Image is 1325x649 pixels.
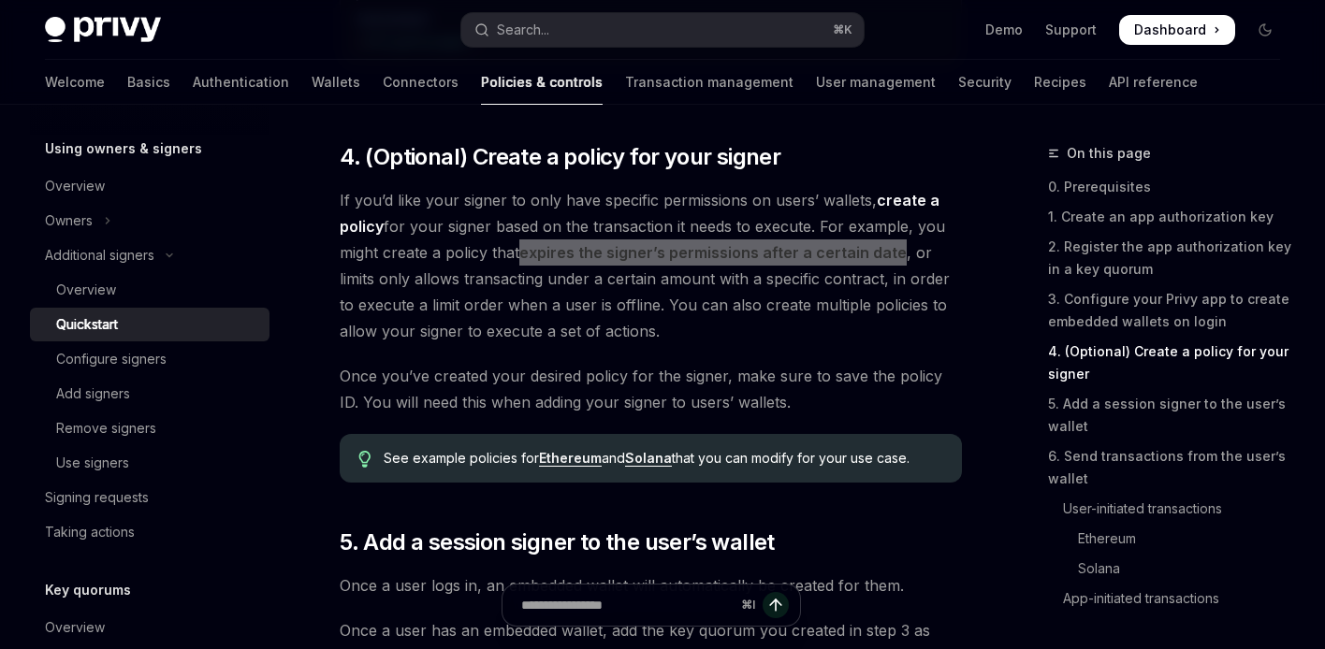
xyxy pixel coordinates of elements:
button: Open search [461,13,863,47]
a: Policies & controls [481,60,603,105]
a: Connectors [383,60,459,105]
button: Toggle dark mode [1250,15,1280,45]
a: Ethereum [539,450,602,467]
a: Dashboard [1119,15,1235,45]
a: Wallets [312,60,360,105]
a: Overview [30,611,269,644]
div: Overview [45,616,105,639]
a: Solana [1048,554,1295,584]
a: Remove signers [30,411,269,445]
div: Taking actions [45,521,135,543]
a: 4. (Optional) Create a policy for your signer [1048,337,1295,389]
a: Configure signers [30,342,269,376]
a: Taking actions [30,515,269,549]
a: User management [816,60,936,105]
a: User-initiated transactions [1048,494,1295,524]
a: Quickstart [30,308,269,341]
a: 6. Send transactions from the user’s wallet [1048,441,1295,494]
span: Dashboard [1134,21,1206,39]
a: Authentication [193,60,289,105]
div: Add signers [56,382,130,405]
a: 5. Add a session signer to the user’s wallet [1048,389,1295,441]
a: 1. Create an app authorization key [1048,202,1295,232]
h5: Using owners & signers [45,137,202,160]
a: Demo [985,21,1023,39]
svg: Tip [358,451,371,468]
a: 3. Configure your Privy app to create embedded wallets on login [1048,284,1295,337]
a: Add signers [30,377,269,411]
a: Solana [625,450,672,467]
a: expires the signer’s permissions after a certain date [519,243,907,263]
a: Overview [30,273,269,307]
div: Additional signers [45,244,154,267]
a: Transaction management [625,60,794,105]
a: 0. Prerequisites [1048,172,1295,202]
span: On this page [1067,142,1151,165]
a: App-initiated transactions [1048,584,1295,613]
button: Send message [763,592,789,618]
input: Ask a question... [521,584,734,626]
div: Signing requests [45,486,149,509]
a: Basics [127,60,170,105]
a: Overview [30,169,269,203]
a: Support [1045,21,1097,39]
div: Overview [45,175,105,197]
span: ⌘ K [833,22,852,37]
div: Configure signers [56,348,167,370]
img: dark logo [45,17,161,43]
div: Remove signers [56,417,156,440]
div: Quickstart [56,313,118,336]
button: Toggle Owners section [30,204,269,238]
span: 4. (Optional) Create a policy for your signer [340,142,780,172]
span: If you’d like your signer to only have specific permissions on users’ wallets, for your signer ba... [340,187,962,344]
span: 5. Add a session signer to the user’s wallet [340,527,775,557]
button: Toggle Additional signers section [30,238,269,272]
a: Welcome [45,60,105,105]
a: API reference [1109,60,1198,105]
a: Use signers [30,446,269,480]
div: Owners [45,209,93,232]
h5: Key quorums [45,579,131,601]
a: Signing requests [30,481,269,514]
div: Use signers [56,452,129,474]
a: Security [958,60,1012,105]
a: Recipes [1034,60,1086,105]
div: Search... [497,19,549,41]
span: See example policies for and that you can modify for your use case. [384,449,943,468]
div: Overview [56,279,116,301]
span: Once you’ve created your desired policy for the signer, make sure to save the policy ID. You will... [340,363,962,415]
a: 2. Register the app authorization key in a key quorum [1048,232,1295,284]
span: Once a user logs in, an embedded wallet will automatically be created for them. [340,572,962,599]
a: Ethereum [1048,524,1295,554]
